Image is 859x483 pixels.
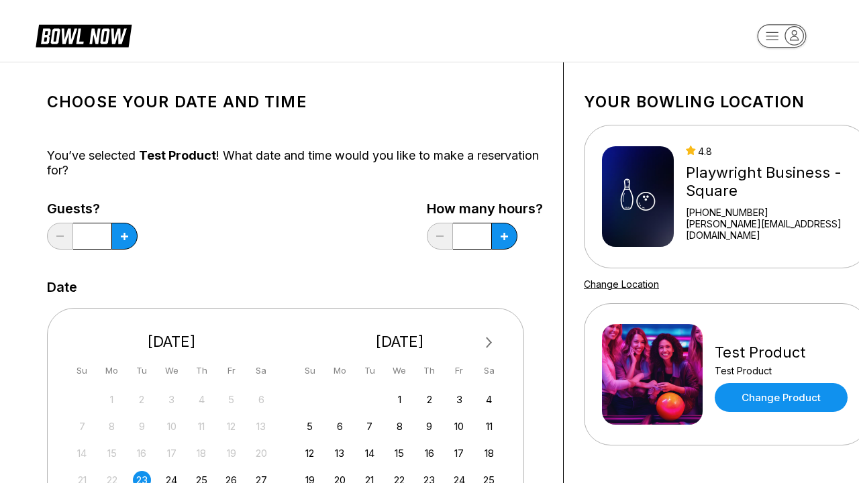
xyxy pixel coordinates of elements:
[420,362,438,380] div: Th
[391,417,409,435] div: Choose Wednesday, October 8th, 2025
[47,148,543,178] div: You’ve selected ! What date and time would you like to make a reservation for?
[391,362,409,380] div: We
[420,444,438,462] div: Choose Thursday, October 16th, 2025
[252,417,270,435] div: Not available Saturday, September 13th, 2025
[73,444,91,462] div: Not available Sunday, September 14th, 2025
[73,362,91,380] div: Su
[193,362,211,380] div: Th
[478,332,500,354] button: Next Month
[391,444,409,462] div: Choose Wednesday, October 15th, 2025
[360,362,378,380] div: Tu
[139,148,216,162] span: Test Product
[162,390,181,409] div: Not available Wednesday, September 3rd, 2025
[450,417,468,435] div: Choose Friday, October 10th, 2025
[480,390,498,409] div: Choose Saturday, October 4th, 2025
[133,362,151,380] div: Tu
[427,201,543,216] label: How many hours?
[68,333,276,351] div: [DATE]
[133,390,151,409] div: Not available Tuesday, September 2nd, 2025
[450,390,468,409] div: Choose Friday, October 3rd, 2025
[222,444,240,462] div: Not available Friday, September 19th, 2025
[602,324,703,425] img: Test Product
[450,444,468,462] div: Choose Friday, October 17th, 2025
[296,333,504,351] div: [DATE]
[715,383,848,412] a: Change Product
[301,362,319,380] div: Su
[162,444,181,462] div: Not available Wednesday, September 17th, 2025
[360,417,378,435] div: Choose Tuesday, October 7th, 2025
[222,417,240,435] div: Not available Friday, September 12th, 2025
[584,278,659,290] a: Change Location
[301,444,319,462] div: Choose Sunday, October 12th, 2025
[222,362,240,380] div: Fr
[331,444,349,462] div: Choose Monday, October 13th, 2025
[162,417,181,435] div: Not available Wednesday, September 10th, 2025
[602,146,674,247] img: Playwright Business - Square
[715,343,848,362] div: Test Product
[103,390,121,409] div: Not available Monday, September 1st, 2025
[331,362,349,380] div: Mo
[480,417,498,435] div: Choose Saturday, October 11th, 2025
[133,417,151,435] div: Not available Tuesday, September 9th, 2025
[193,390,211,409] div: Not available Thursday, September 4th, 2025
[47,93,543,111] h1: Choose your Date and time
[450,362,468,380] div: Fr
[193,444,211,462] div: Not available Thursday, September 18th, 2025
[133,444,151,462] div: Not available Tuesday, September 16th, 2025
[103,362,121,380] div: Mo
[715,365,848,376] div: Test Product
[193,417,211,435] div: Not available Thursday, September 11th, 2025
[331,417,349,435] div: Choose Monday, October 6th, 2025
[686,164,851,200] div: Playwright Business - Square
[391,390,409,409] div: Choose Wednesday, October 1st, 2025
[47,201,138,216] label: Guests?
[420,390,438,409] div: Choose Thursday, October 2nd, 2025
[686,146,851,157] div: 4.8
[252,444,270,462] div: Not available Saturday, September 20th, 2025
[252,390,270,409] div: Not available Saturday, September 6th, 2025
[480,444,498,462] div: Choose Saturday, October 18th, 2025
[222,390,240,409] div: Not available Friday, September 5th, 2025
[162,362,181,380] div: We
[103,417,121,435] div: Not available Monday, September 8th, 2025
[420,417,438,435] div: Choose Thursday, October 9th, 2025
[73,417,91,435] div: Not available Sunday, September 7th, 2025
[686,207,851,218] div: [PHONE_NUMBER]
[47,280,77,294] label: Date
[480,362,498,380] div: Sa
[360,444,378,462] div: Choose Tuesday, October 14th, 2025
[103,444,121,462] div: Not available Monday, September 15th, 2025
[686,218,851,241] a: [PERSON_NAME][EMAIL_ADDRESS][DOMAIN_NAME]
[252,362,270,380] div: Sa
[301,417,319,435] div: Choose Sunday, October 5th, 2025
